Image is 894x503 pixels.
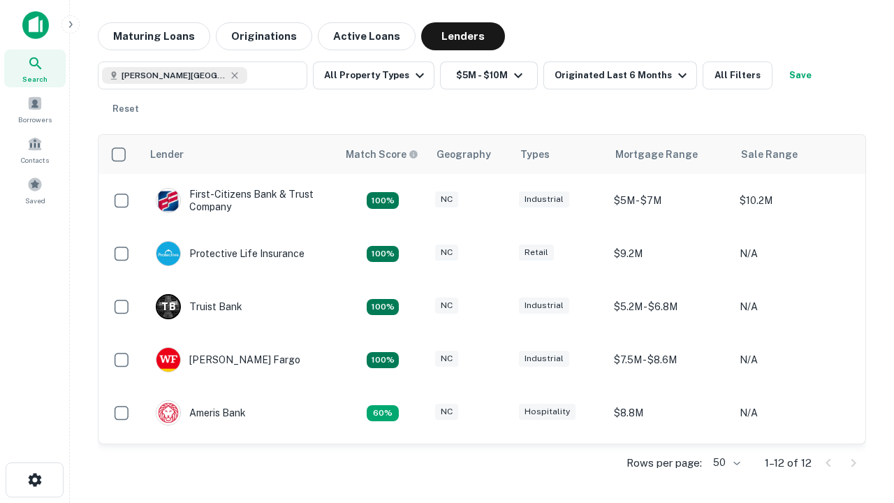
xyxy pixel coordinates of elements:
[156,241,305,266] div: Protective Life Insurance
[22,11,49,39] img: capitalize-icon.png
[367,352,399,369] div: Matching Properties: 2, hasApolloMatch: undefined
[615,146,698,163] div: Mortgage Range
[4,50,66,87] a: Search
[733,386,858,439] td: N/A
[156,189,180,212] img: picture
[733,280,858,333] td: N/A
[765,455,812,472] p: 1–12 of 12
[367,246,399,263] div: Matching Properties: 2, hasApolloMatch: undefined
[435,351,458,367] div: NC
[4,131,66,168] a: Contacts
[607,227,733,280] td: $9.2M
[741,146,798,163] div: Sale Range
[142,135,337,174] th: Lender
[519,351,569,367] div: Industrial
[21,154,49,166] span: Contacts
[367,405,399,422] div: Matching Properties: 1, hasApolloMatch: undefined
[156,400,246,425] div: Ameris Bank
[346,147,416,162] h6: Match Score
[555,67,691,84] div: Originated Last 6 Months
[428,135,512,174] th: Geography
[4,90,66,128] a: Borrowers
[733,135,858,174] th: Sale Range
[519,298,569,314] div: Industrial
[708,453,742,473] div: 50
[512,135,607,174] th: Types
[22,73,47,85] span: Search
[122,69,226,82] span: [PERSON_NAME][GEOGRAPHIC_DATA], [GEOGRAPHIC_DATA]
[519,245,554,261] div: Retail
[607,280,733,333] td: $5.2M - $6.8M
[520,146,550,163] div: Types
[435,191,458,207] div: NC
[733,227,858,280] td: N/A
[607,386,733,439] td: $8.8M
[626,455,702,472] p: Rows per page:
[156,348,180,372] img: picture
[367,192,399,209] div: Matching Properties: 2, hasApolloMatch: undefined
[543,61,697,89] button: Originated Last 6 Months
[607,333,733,386] td: $7.5M - $8.6M
[519,404,576,420] div: Hospitality
[421,22,505,50] button: Lenders
[156,242,180,265] img: picture
[607,439,733,493] td: $9.2M
[150,146,184,163] div: Lender
[435,404,458,420] div: NC
[18,114,52,125] span: Borrowers
[156,401,180,425] img: picture
[733,333,858,386] td: N/A
[4,171,66,209] a: Saved
[778,61,823,89] button: Save your search to get updates of matches that match your search criteria.
[435,298,458,314] div: NC
[103,95,148,123] button: Reset
[161,300,175,314] p: T B
[607,174,733,227] td: $5M - $7M
[437,146,491,163] div: Geography
[216,22,312,50] button: Originations
[337,135,428,174] th: Capitalize uses an advanced AI algorithm to match your search with the best lender. The match sco...
[435,245,458,261] div: NC
[156,188,323,213] div: First-citizens Bank & Trust Company
[519,191,569,207] div: Industrial
[440,61,538,89] button: $5M - $10M
[156,294,242,319] div: Truist Bank
[318,22,416,50] button: Active Loans
[607,135,733,174] th: Mortgage Range
[98,22,210,50] button: Maturing Loans
[156,347,300,372] div: [PERSON_NAME] Fargo
[313,61,434,89] button: All Property Types
[824,391,894,458] iframe: Chat Widget
[367,299,399,316] div: Matching Properties: 3, hasApolloMatch: undefined
[733,439,858,493] td: N/A
[25,195,45,206] span: Saved
[703,61,772,89] button: All Filters
[346,147,418,162] div: Capitalize uses an advanced AI algorithm to match your search with the best lender. The match sco...
[733,174,858,227] td: $10.2M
